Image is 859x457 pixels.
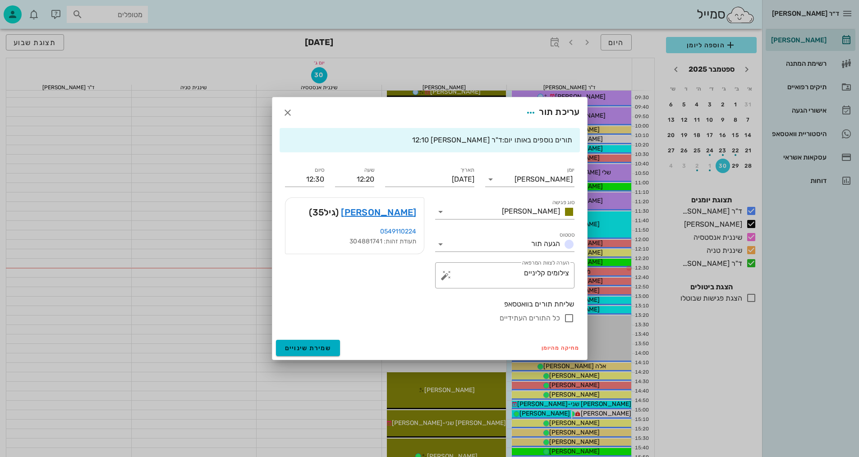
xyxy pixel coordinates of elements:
div: תורים נוספים באותו יום: [287,135,573,145]
span: (גיל ) [309,205,339,219]
span: הגעה תור [531,239,560,248]
div: עריכת תור [523,105,579,121]
div: [PERSON_NAME] [514,175,573,183]
div: יומן[PERSON_NAME] [485,172,574,187]
label: הערה לצוות המרפאה [522,260,569,266]
label: יומן [567,167,574,174]
div: סטטוסהגעה תור [435,237,574,251]
label: סטטוס [560,232,574,238]
label: כל התורים העתידיים [500,314,560,323]
button: מחיקה מהיומן [538,342,583,354]
label: תאריך [460,167,474,174]
label: שעה [364,167,374,174]
span: ד"ר [PERSON_NAME] 12:10 [412,136,502,144]
a: [PERSON_NAME] [341,205,416,219]
a: 0549110224 [380,228,417,235]
button: שמירת שינויים [276,340,340,356]
span: 35 [312,207,324,218]
span: [PERSON_NAME] [502,207,560,215]
label: סיום [315,167,324,174]
span: שמירת שינויים [285,344,331,352]
div: שליחת תורים בוואטסאפ [285,299,574,309]
div: תעודת זהות: 304881741 [293,237,417,247]
span: מחיקה מהיומן [542,345,580,351]
label: סוג פגישה [552,199,574,206]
